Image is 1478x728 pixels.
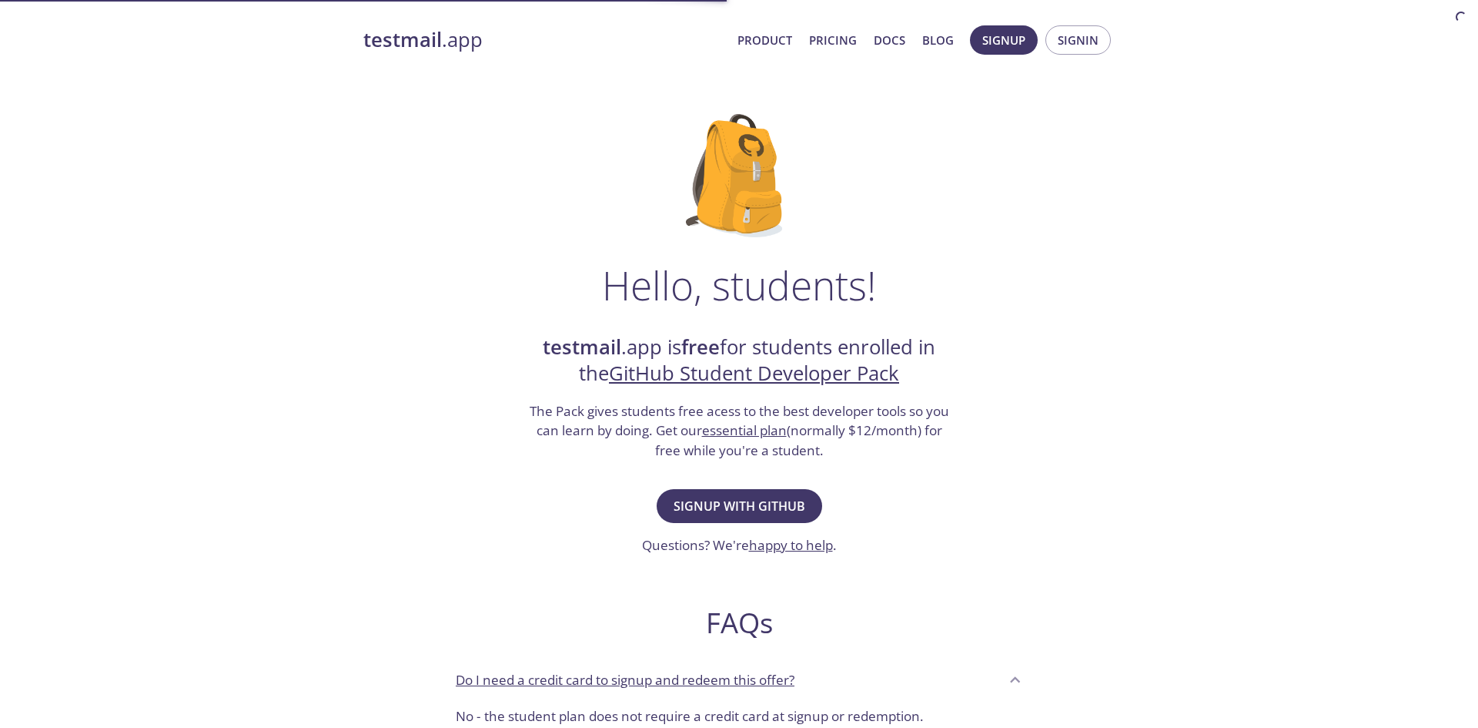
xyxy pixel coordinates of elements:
p: No - the student plan does not require a credit card at signup or redemption. [456,706,1022,726]
strong: free [681,334,720,361]
a: Docs [874,30,905,50]
span: Signup with GitHub [674,495,805,517]
div: Do I need a credit card to signup and redeem this offer? [443,659,1035,700]
button: Signup [970,25,1038,55]
span: Signin [1058,30,1098,50]
button: Signup with GitHub [657,489,822,523]
a: happy to help [749,536,833,554]
h1: Hello, students! [602,262,876,308]
a: GitHub Student Developer Pack [609,360,899,387]
a: Pricing [809,30,857,50]
img: github-student-backpack.png [686,114,793,237]
a: Product [737,30,792,50]
p: Do I need a credit card to signup and redeem this offer? [456,670,794,690]
h3: The Pack gives students free acess to the best developer tools so you can learn by doing. Get our... [527,401,951,461]
button: Signin [1045,25,1111,55]
h2: .app is for students enrolled in the [527,334,951,387]
a: testmail.app [363,27,725,53]
strong: testmail [363,26,442,53]
a: essential plan [702,421,787,439]
strong: testmail [543,334,621,361]
h3: Questions? We're . [642,535,837,555]
span: Signup [982,30,1025,50]
a: Blog [922,30,954,50]
h2: FAQs [443,606,1035,640]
